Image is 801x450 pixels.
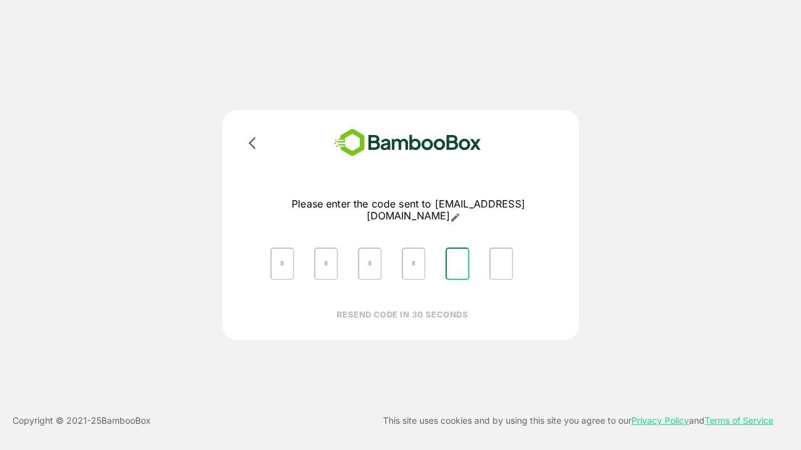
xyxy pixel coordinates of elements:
a: Privacy Policy [631,415,689,426]
a: Terms of Service [705,415,773,426]
input: Please enter OTP character 1 [270,247,294,280]
input: Please enter OTP character 4 [402,247,426,280]
input: Please enter OTP character 3 [358,247,382,280]
p: Copyright © 2021- 25 BambooBox [13,413,151,428]
input: Please enter OTP character 5 [446,247,469,280]
p: Please enter the code sent to [EMAIL_ADDRESS][DOMAIN_NAME] [260,198,556,222]
img: bamboobox [316,125,499,161]
input: Please enter OTP character 6 [489,247,513,280]
p: This site uses cookies and by using this site you agree to our and [383,413,773,428]
input: Please enter OTP character 2 [314,247,338,280]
